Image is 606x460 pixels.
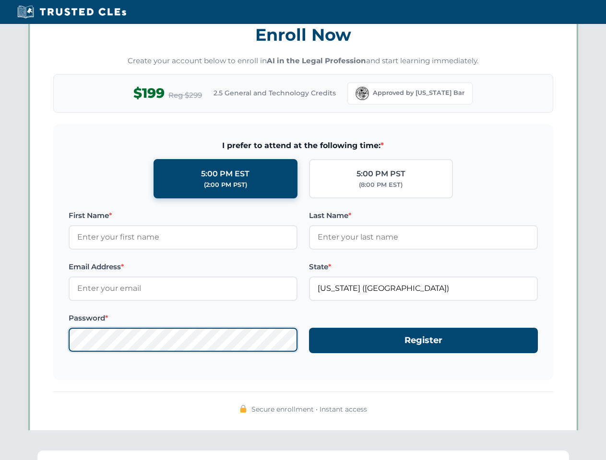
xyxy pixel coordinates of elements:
[69,139,538,152] span: I prefer to attend at the following time:
[69,225,297,249] input: Enter your first name
[69,210,297,221] label: First Name
[309,225,538,249] input: Enter your last name
[214,88,336,98] span: 2.5 General and Technology Credits
[309,276,538,300] input: Florida (FL)
[373,88,464,98] span: Approved by [US_STATE] Bar
[239,405,247,413] img: 🔒
[14,5,129,19] img: Trusted CLEs
[267,56,366,65] strong: AI in the Legal Profession
[53,56,553,67] p: Create your account below to enroll in and start learning immediately.
[251,404,367,414] span: Secure enrollment • Instant access
[53,20,553,50] h3: Enroll Now
[309,261,538,273] label: State
[69,261,297,273] label: Email Address
[133,82,165,104] span: $199
[201,168,250,180] div: 5:00 PM EST
[356,87,369,100] img: Florida Bar
[356,168,405,180] div: 5:00 PM PST
[204,180,247,190] div: (2:00 PM PST)
[168,90,202,101] span: Reg $299
[69,276,297,300] input: Enter your email
[309,210,538,221] label: Last Name
[359,180,403,190] div: (8:00 PM EST)
[309,328,538,353] button: Register
[69,312,297,324] label: Password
